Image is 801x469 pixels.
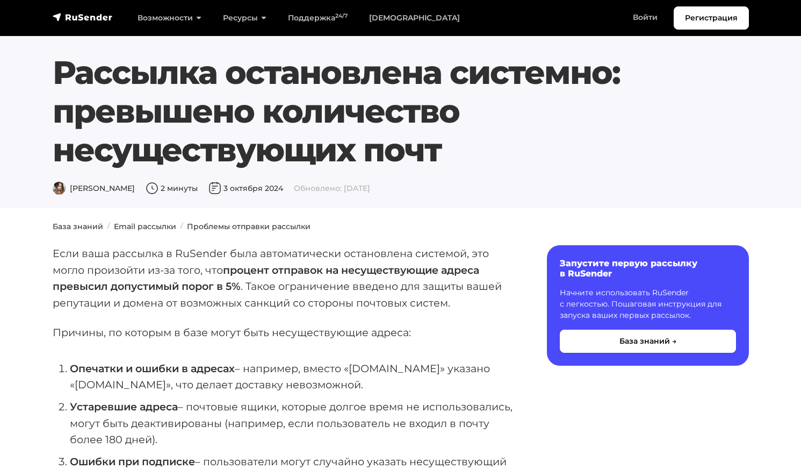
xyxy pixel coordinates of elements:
[560,287,736,321] p: Начните использовать RuSender с легкостью. Пошаговая инструкция для запуска ваших первых рассылок.
[70,360,513,393] li: – например, вместо «[DOMAIN_NAME]» указано «[DOMAIN_NAME]», что делает доставку невозможной.
[53,12,113,23] img: RuSender
[53,324,513,341] p: Причины, по которым в базе могут быть несуществующие адреса:
[547,245,749,366] a: Запустите первую рассылку в RuSender Начните использовать RuSender с легкостью. Пошаговая инструк...
[358,7,471,29] a: [DEMOGRAPHIC_DATA]
[146,183,198,193] span: 2 минуты
[70,399,513,448] li: – почтовые ящики, которые долгое время не использовались, могут быть деактивированы (например, ес...
[622,6,668,29] a: Войти
[70,400,178,413] strong: Устаревшие адреса
[146,182,158,195] img: Время чтения
[674,6,749,30] a: Регистрация
[208,183,283,193] span: 3 октября 2024
[53,53,749,169] h1: Рассылка остановлена системно: превышено количество несуществующих почт
[208,182,221,195] img: Дата публикации
[277,7,358,29] a: Поддержка24/7
[127,7,212,29] a: Возможности
[53,264,479,293] strong: процент отправок на несуществующие адреса превысил допустимый порог в 5%
[294,183,370,193] span: Обновлено: [DATE]
[70,455,195,468] strong: Ошибки при подписке
[53,222,103,231] a: База знаний
[187,222,311,231] a: Проблемы отправки рассылки
[53,183,135,193] span: [PERSON_NAME]
[212,7,277,29] a: Ресурсы
[560,330,736,353] button: База знаний →
[46,221,755,232] nav: breadcrumb
[53,245,513,311] p: Если ваша рассылка в RuSender была автоматически остановлена системой, это могло произойти из-за ...
[114,222,176,231] a: Email рассылки
[335,12,348,19] sup: 24/7
[70,362,235,375] strong: Опечатки и ошибки в адресах
[560,258,736,279] h6: Запустите первую рассылку в RuSender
